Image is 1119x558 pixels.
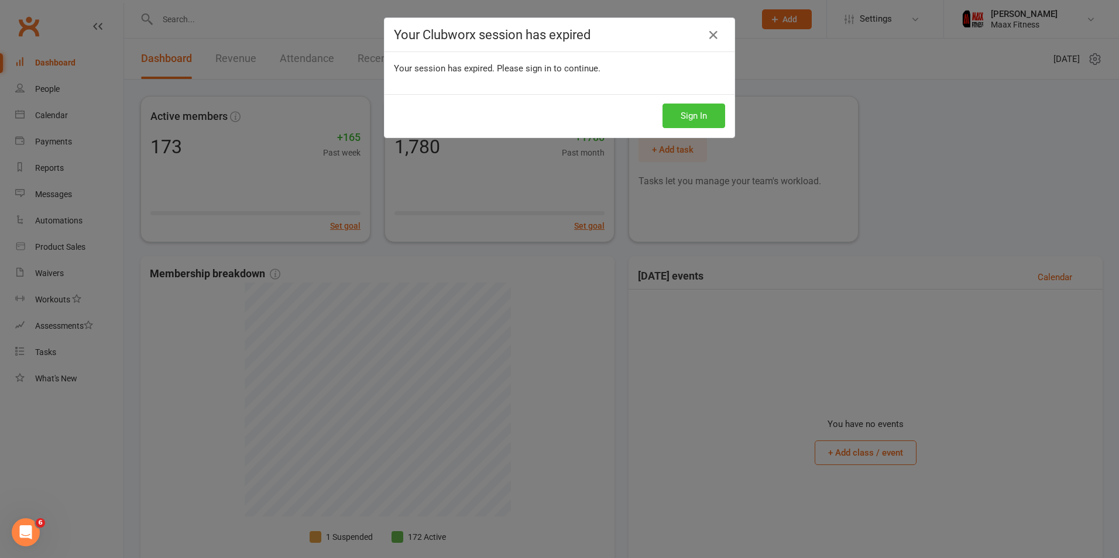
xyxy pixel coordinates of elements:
a: Close [704,26,723,44]
h4: Your Clubworx session has expired [394,27,725,42]
iframe: Intercom live chat [12,518,40,546]
span: Your session has expired. Please sign in to continue. [394,63,600,74]
button: Sign In [663,104,725,128]
span: 6 [36,518,45,528]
